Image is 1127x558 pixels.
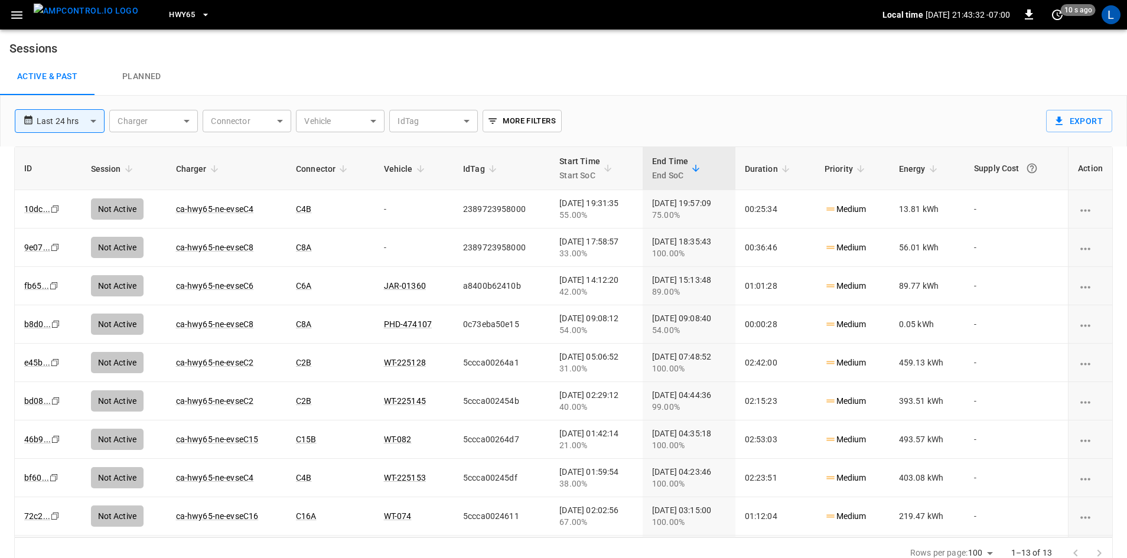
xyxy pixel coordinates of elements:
[50,241,61,254] div: copy
[965,497,1068,536] td: -
[384,281,426,291] a: JAR-01360
[24,319,51,329] a: b8d0...
[559,389,633,413] div: [DATE] 02:29:12
[454,497,550,536] td: 5ccca0024611
[559,286,633,298] div: 42.00%
[296,435,317,444] a: C15B
[463,162,500,176] span: IdTag
[374,229,454,267] td: -
[50,356,61,369] div: copy
[735,382,815,420] td: 02:15:23
[48,471,60,484] div: copy
[1078,203,1103,215] div: charging session options
[559,363,633,374] div: 31.00%
[176,358,254,367] a: ca-hwy65-ne-evseC2
[652,516,726,528] div: 100.00%
[559,312,633,336] div: [DATE] 09:08:12
[454,420,550,459] td: 5ccca00264d7
[974,158,1058,179] div: Supply Cost
[735,459,815,497] td: 02:23:51
[825,472,867,484] p: Medium
[559,154,615,182] span: Start TimeStart SoC
[559,428,633,451] div: [DATE] 01:42:14
[1048,5,1067,24] button: set refresh interval
[14,146,1113,537] div: sessions table
[91,429,144,450] div: Not Active
[91,275,144,296] div: Not Active
[652,351,726,374] div: [DATE] 07:48:52
[296,243,311,252] a: C8A
[890,305,965,344] td: 0.05 kWh
[50,318,62,331] div: copy
[296,319,311,329] a: C8A
[1078,395,1103,407] div: charging session options
[559,209,633,221] div: 55.00%
[926,9,1010,21] p: [DATE] 21:43:32 -07:00
[559,236,633,259] div: [DATE] 17:58:57
[559,504,633,528] div: [DATE] 02:02:56
[24,511,50,521] a: 72c2...
[825,395,867,407] p: Medium
[825,357,867,369] p: Medium
[24,435,51,444] a: 46b9...
[825,318,867,331] p: Medium
[735,305,815,344] td: 00:00:28
[176,511,259,521] a: ca-hwy65-ne-evseC16
[50,433,62,446] div: copy
[652,401,726,413] div: 99.00%
[559,401,633,413] div: 40.00%
[890,229,965,267] td: 56.01 kWh
[1078,357,1103,368] div: charging session options
[735,344,815,382] td: 02:42:00
[745,162,793,176] span: Duration
[296,473,311,482] a: C4B
[50,394,62,407] div: copy
[559,516,633,528] div: 67.00%
[296,162,351,176] span: Connector
[652,324,726,336] div: 54.00%
[176,281,254,291] a: ca-hwy65-ne-evseC6
[296,511,317,521] a: C16A
[965,190,1068,229] td: -
[454,267,550,305] td: a8400b62410b
[296,281,311,291] a: C6A
[652,478,726,490] div: 100.00%
[374,190,454,229] td: -
[1046,110,1112,132] button: Export
[384,473,426,482] a: WT-225153
[652,389,726,413] div: [DATE] 04:44:36
[965,382,1068,420] td: -
[559,247,633,259] div: 33.00%
[652,247,726,259] div: 100.00%
[965,420,1068,459] td: -
[1078,510,1103,522] div: charging session options
[24,281,49,291] a: fb65...
[454,305,550,344] td: 0c73eba50e15
[825,280,867,292] p: Medium
[559,439,633,451] div: 21.00%
[37,110,105,132] div: Last 24 hrs
[559,197,633,221] div: [DATE] 19:31:35
[15,147,82,190] th: ID
[1021,158,1043,179] button: The cost of your charging session based on your supply rates
[652,504,726,528] div: [DATE] 03:15:00
[652,363,726,374] div: 100.00%
[296,358,311,367] a: C2B
[164,4,215,27] button: HWY65
[1078,318,1103,330] div: charging session options
[24,358,50,367] a: e45b...
[454,459,550,497] td: 5ccca00245df
[91,467,144,488] div: Not Active
[24,243,50,252] a: 9e07...
[652,439,726,451] div: 100.00%
[1078,242,1103,253] div: charging session options
[890,190,965,229] td: 13.81 kWh
[825,203,867,216] p: Medium
[965,229,1068,267] td: -
[890,420,965,459] td: 493.57 kWh
[899,162,941,176] span: Energy
[454,344,550,382] td: 5ccca00264a1
[384,358,426,367] a: WT-225128
[24,204,50,214] a: 10dc...
[34,4,138,18] img: ampcontrol.io logo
